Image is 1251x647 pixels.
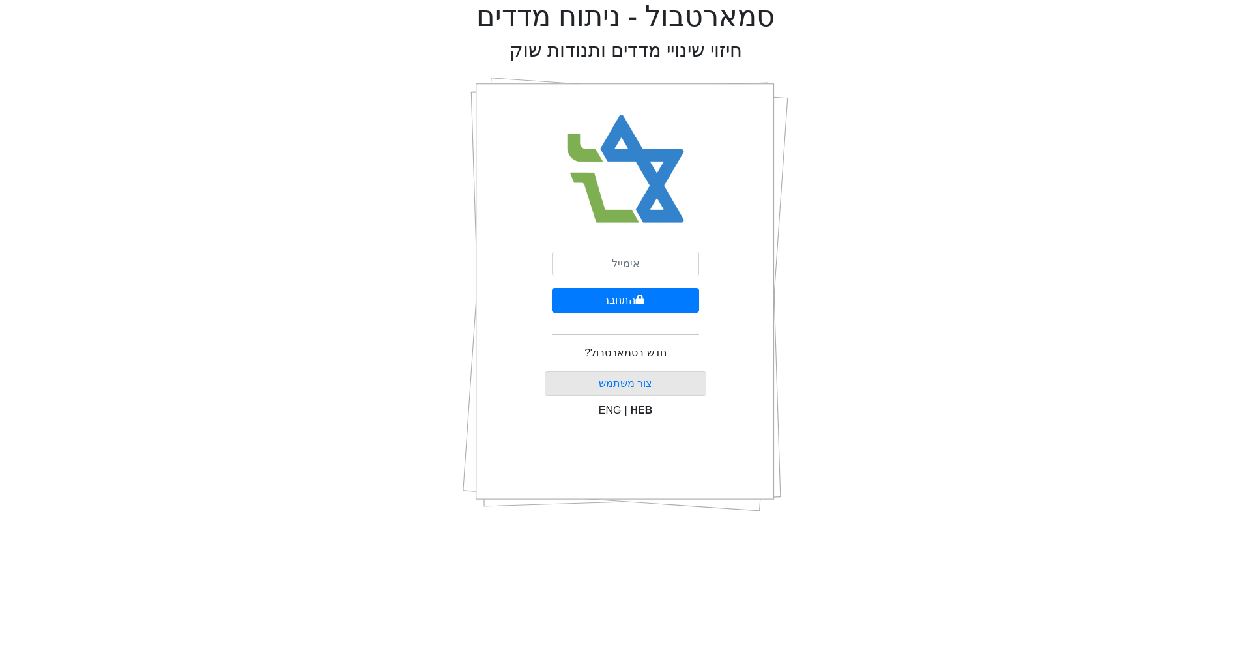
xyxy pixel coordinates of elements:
[552,288,699,313] button: התחבר
[599,378,652,389] a: צור משתמש
[624,405,627,416] span: |
[599,405,622,416] span: ENG
[555,98,697,241] img: Smart Bull
[510,39,742,62] h2: חיזוי שינויי מדדים ותנודות שוק
[631,405,653,416] span: HEB
[584,345,666,361] p: חדש בסמארטבול?
[545,371,707,396] button: צור משתמש
[552,252,699,276] input: אימייל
